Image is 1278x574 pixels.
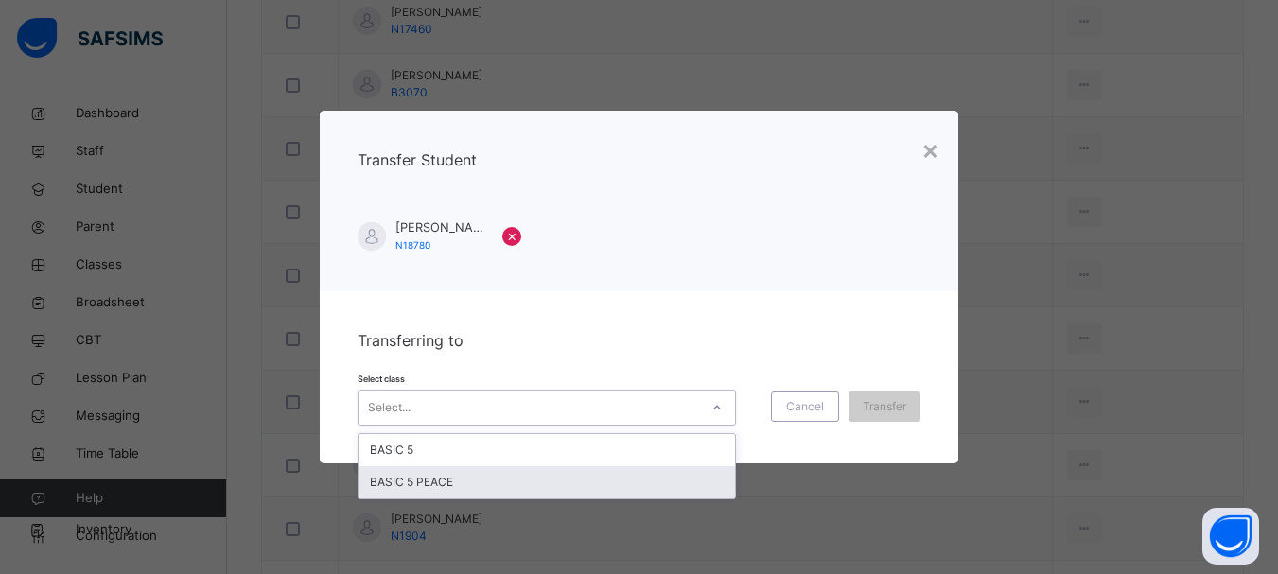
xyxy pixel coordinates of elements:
[507,224,517,247] span: ×
[786,398,824,415] span: Cancel
[358,150,477,169] span: Transfer Student
[921,130,939,169] div: ×
[1202,508,1259,565] button: Open asap
[368,390,411,426] div: Select...
[395,218,483,236] span: [PERSON_NAME]
[863,398,906,415] span: Transfer
[358,331,464,350] span: Transferring to
[359,466,735,498] div: BASIC 5 PEACE
[395,239,430,251] span: N18780
[358,374,405,384] span: Select class
[359,434,735,466] div: BASIC 5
